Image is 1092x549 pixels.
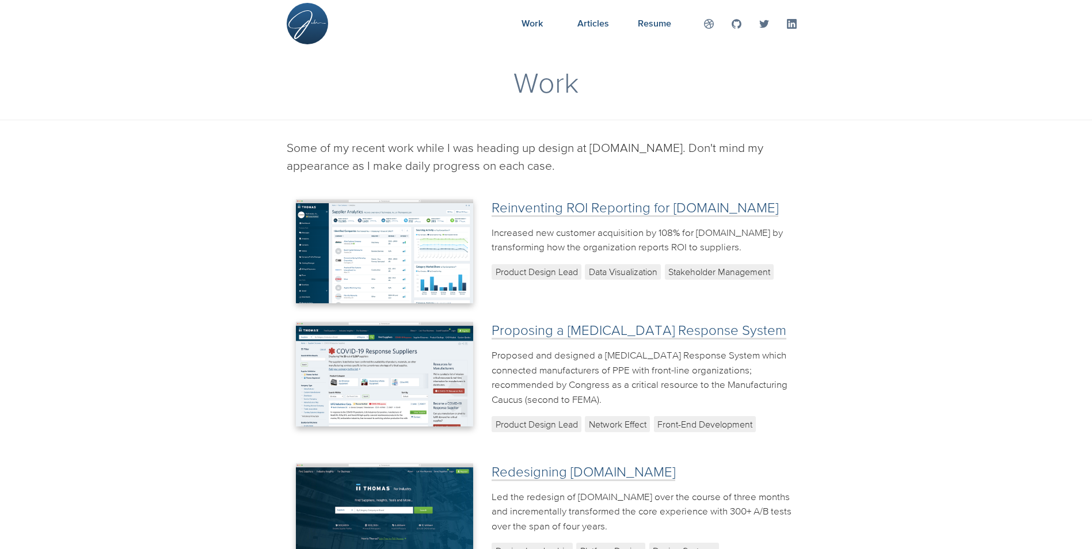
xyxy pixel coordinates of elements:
[665,264,774,280] span: Stakeholder Management
[522,18,543,28] span: Work
[492,264,581,280] span: Product Design Lead
[654,416,756,432] span: Front-End Development
[296,199,474,304] img: Reinventing ROI Reporting for Thomasnet.com
[288,10,326,39] img: Site Logo
[492,226,805,255] p: Increased new customer acquisition by 108% for [DOMAIN_NAME] by transforming how the organization...
[577,18,609,28] span: Articles
[585,264,661,280] span: Data Visualization
[585,416,650,432] span: Network Effect
[492,416,581,432] span: Product Design Lead
[201,65,892,101] h1: Work
[492,490,805,534] p: Led the redesign of [DOMAIN_NAME] over the course of three months and incrementally transformed t...
[492,464,675,481] a: Redesigning [DOMAIN_NAME]
[492,348,805,407] p: Proposed and designed a [MEDICAL_DATA] Response System which connected manufacturers of PPE with ...
[492,322,786,340] a: Proposing a [MEDICAL_DATA] Response System
[492,200,778,217] a: Reinventing ROI Reporting for [DOMAIN_NAME]
[638,18,671,28] span: Resume
[296,322,474,426] img: Proposing a COVID-19 Response System
[287,139,806,175] p: Some of my recent work while I was heading up design at [DOMAIN_NAME]. Don't mind my appearance a...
